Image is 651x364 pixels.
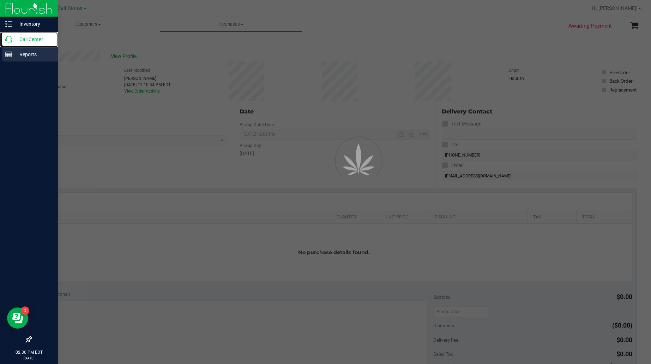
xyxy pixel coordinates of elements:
inline-svg: Call Center [5,36,12,43]
p: Reports [12,50,55,59]
iframe: Resource center [7,307,28,329]
inline-svg: Inventory [5,20,12,28]
p: Inventory [12,20,55,28]
p: 02:36 PM EDT [3,349,55,356]
iframe: Resource center unread badge [21,306,29,315]
p: [DATE] [3,356,55,361]
inline-svg: Reports [5,51,12,58]
p: Call Center [12,35,55,43]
